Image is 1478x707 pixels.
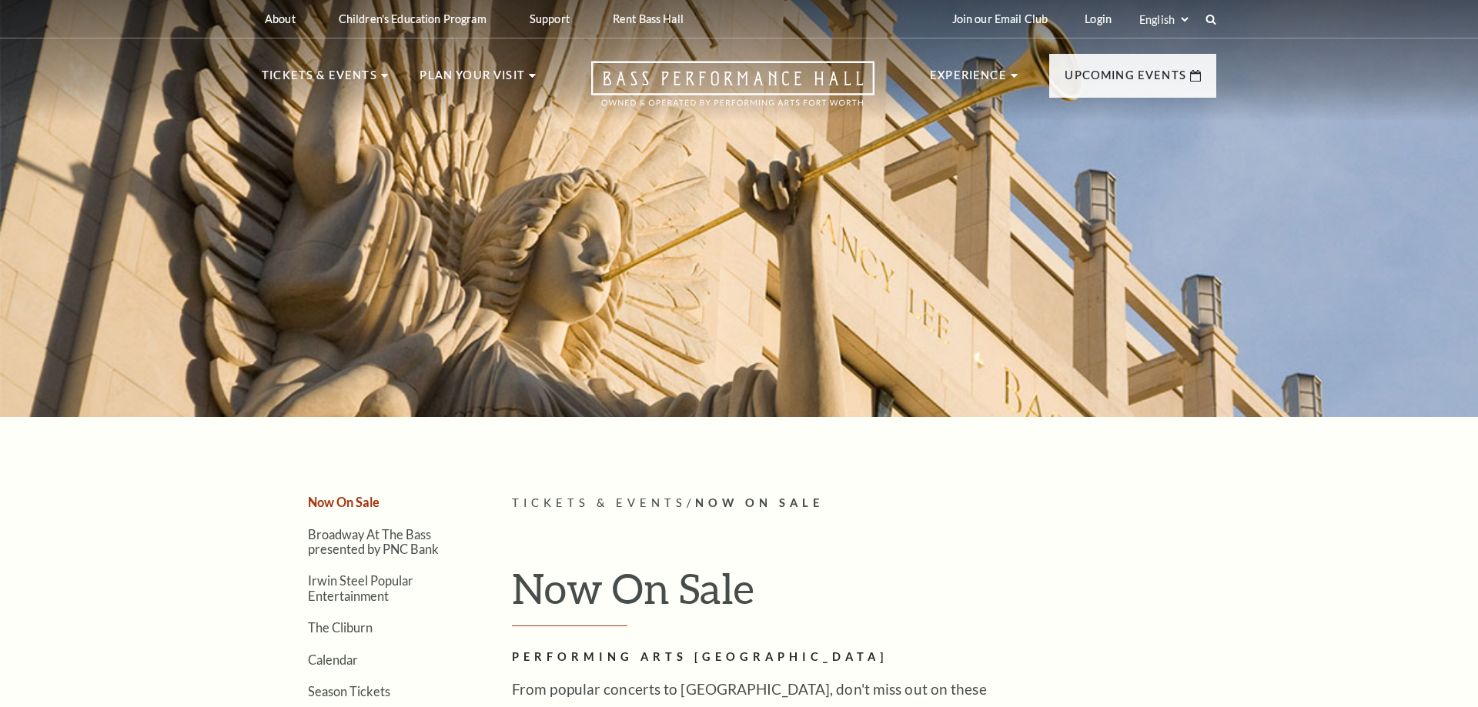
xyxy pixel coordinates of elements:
p: Plan Your Visit [420,66,525,94]
span: Now On Sale [695,496,824,509]
p: / [512,494,1216,513]
p: Upcoming Events [1065,66,1186,94]
h2: Performing Arts [GEOGRAPHIC_DATA] [512,648,1012,667]
p: Support [530,12,570,25]
a: Irwin Steel Popular Entertainment [308,573,413,602]
a: The Cliburn [308,620,373,635]
a: Calendar [308,652,358,667]
p: Rent Bass Hall [613,12,684,25]
select: Select: [1136,12,1191,27]
a: Broadway At The Bass presented by PNC Bank [308,527,439,556]
a: Now On Sale [308,495,380,509]
p: Tickets & Events [262,66,377,94]
a: Season Tickets [308,684,390,699]
span: Tickets & Events [512,496,687,509]
p: About [265,12,296,25]
h1: Now On Sale [512,563,1216,626]
p: Children's Education Program [339,12,487,25]
p: Experience [930,66,1007,94]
